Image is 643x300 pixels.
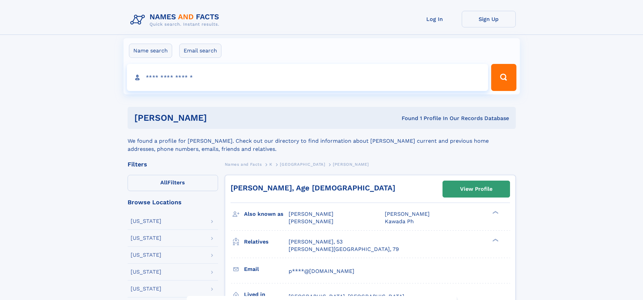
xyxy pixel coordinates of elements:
[443,181,510,197] a: View Profile
[131,218,161,224] div: [US_STATE]
[244,236,289,248] h3: Relatives
[289,218,333,225] span: [PERSON_NAME]
[160,179,167,186] span: All
[127,64,488,91] input: search input
[460,181,492,197] div: View Profile
[128,199,218,205] div: Browse Locations
[231,184,395,192] a: [PERSON_NAME], Age [DEMOGRAPHIC_DATA]
[269,160,272,168] a: K
[128,175,218,191] label: Filters
[408,11,462,27] a: Log In
[129,44,172,58] label: Name search
[289,211,333,217] span: [PERSON_NAME]
[269,162,272,167] span: K
[304,115,509,122] div: Found 1 Profile In Our Records Database
[289,246,399,253] a: [PERSON_NAME][GEOGRAPHIC_DATA], 79
[131,235,161,241] div: [US_STATE]
[385,218,414,225] span: Kawada Ph
[289,238,343,246] a: [PERSON_NAME], 53
[491,64,516,91] button: Search Button
[128,11,225,29] img: Logo Names and Facts
[280,162,325,167] span: [GEOGRAPHIC_DATA]
[225,160,262,168] a: Names and Facts
[280,160,325,168] a: [GEOGRAPHIC_DATA]
[128,129,516,153] div: We found a profile for [PERSON_NAME]. Check out our directory to find information about [PERSON_N...
[131,286,161,292] div: [US_STATE]
[134,114,304,122] h1: [PERSON_NAME]
[244,263,289,275] h3: Email
[289,293,404,300] span: [GEOGRAPHIC_DATA], [GEOGRAPHIC_DATA]
[179,44,221,58] label: Email search
[128,161,218,167] div: Filters
[333,162,369,167] span: [PERSON_NAME]
[491,210,499,215] div: ❯
[131,269,161,275] div: [US_STATE]
[491,238,499,242] div: ❯
[131,252,161,258] div: [US_STATE]
[385,211,430,217] span: [PERSON_NAME]
[462,11,516,27] a: Sign Up
[244,208,289,220] h3: Also known as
